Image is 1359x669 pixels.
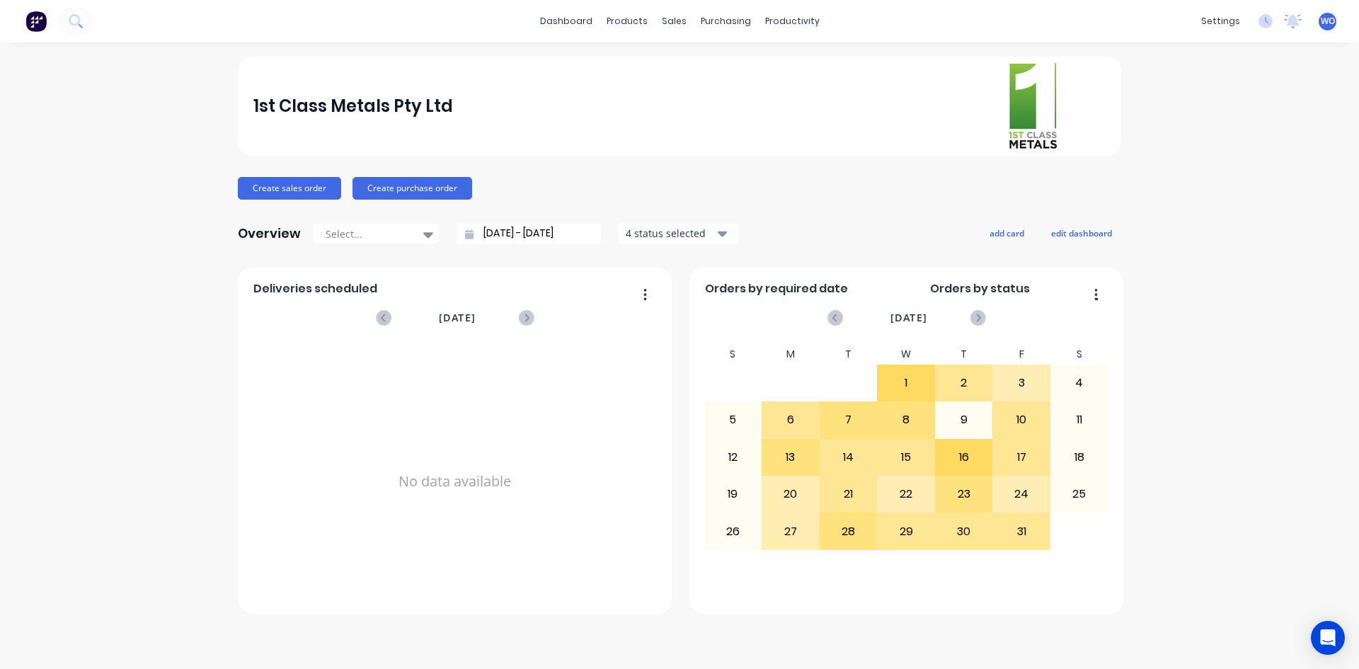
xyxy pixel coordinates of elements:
div: Overview [238,219,301,248]
div: 4 status selected [626,226,715,241]
div: 19 [705,476,762,512]
div: 29 [878,513,934,549]
span: WO [1321,15,1335,28]
div: S [704,344,762,365]
div: 11 [1051,402,1108,438]
div: 15 [878,440,934,475]
button: add card [980,224,1033,242]
div: F [992,344,1050,365]
div: S [1050,344,1108,365]
div: 7 [820,402,877,438]
div: 5 [705,402,762,438]
div: 1 [878,365,934,401]
div: 23 [936,476,992,512]
div: 2 [936,365,992,401]
div: 6 [762,402,819,438]
img: 1st Class Metals Pty Ltd [1007,61,1059,151]
div: 4 [1051,365,1108,401]
div: 18 [1051,440,1108,475]
div: No data available [253,344,657,619]
div: 20 [762,476,819,512]
div: W [877,344,935,365]
button: 4 status selected [618,223,738,244]
div: M [762,344,820,365]
span: Orders by status [930,280,1030,297]
div: 8 [878,402,934,438]
div: 12 [705,440,762,475]
div: 21 [820,476,877,512]
div: 30 [936,513,992,549]
div: 17 [993,440,1050,475]
div: 26 [705,513,762,549]
button: Create purchase order [352,177,472,200]
a: dashboard [533,11,600,32]
div: 13 [762,440,819,475]
div: 28 [820,513,877,549]
span: Deliveries scheduled [253,280,377,297]
div: 22 [878,476,934,512]
span: [DATE] [439,310,476,326]
span: [DATE] [890,310,927,326]
div: 3 [993,365,1050,401]
div: settings [1194,11,1247,32]
div: sales [655,11,694,32]
div: T [935,344,993,365]
div: products [600,11,655,32]
div: 1st Class Metals Pty Ltd [253,92,453,120]
span: Orders by required date [705,280,848,297]
div: Open Intercom Messenger [1311,621,1345,655]
button: edit dashboard [1042,224,1121,242]
div: T [820,344,878,365]
div: 27 [762,513,819,549]
div: 16 [936,440,992,475]
div: 31 [993,513,1050,549]
div: 24 [993,476,1050,512]
img: Factory [25,11,47,32]
div: 9 [936,402,992,438]
div: productivity [758,11,827,32]
div: purchasing [694,11,758,32]
div: 25 [1051,476,1108,512]
div: 10 [993,402,1050,438]
button: Create sales order [238,177,341,200]
div: 14 [820,440,877,475]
